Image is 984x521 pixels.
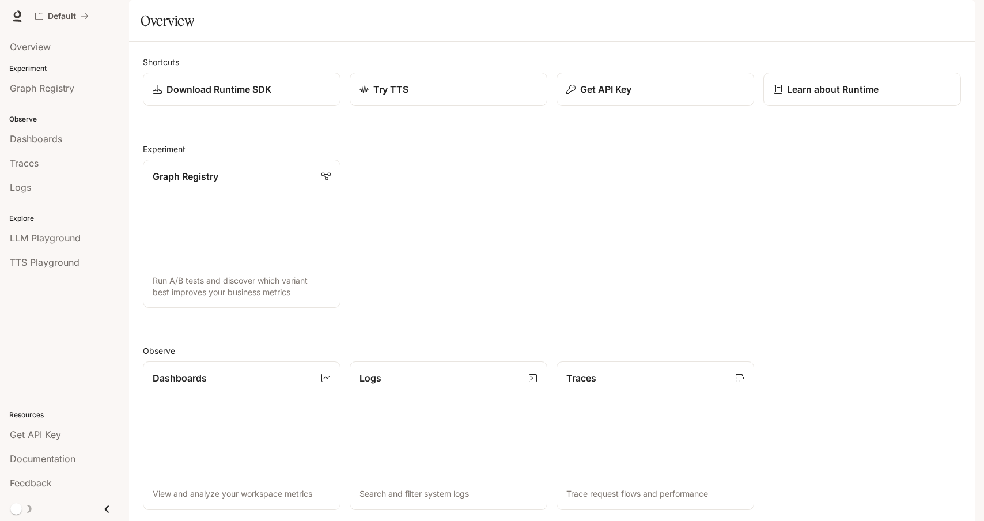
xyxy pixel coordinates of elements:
[143,160,340,308] a: Graph RegistryRun A/B tests and discover which variant best improves your business metrics
[166,82,271,96] p: Download Runtime SDK
[373,82,408,96] p: Try TTS
[30,5,94,28] button: All workspaces
[143,361,340,509] a: DashboardsView and analyze your workspace metrics
[359,488,538,500] p: Search and filter system logs
[143,73,340,106] a: Download Runtime SDK
[557,361,754,509] a: TracesTrace request flows and performance
[566,488,744,500] p: Trace request flows and performance
[143,56,961,68] h2: Shortcuts
[141,9,194,32] h1: Overview
[153,488,331,500] p: View and analyze your workspace metrics
[350,361,547,509] a: LogsSearch and filter system logs
[787,82,879,96] p: Learn about Runtime
[153,371,207,385] p: Dashboards
[48,12,76,21] p: Default
[153,275,331,298] p: Run A/B tests and discover which variant best improves your business metrics
[763,73,961,106] a: Learn about Runtime
[566,371,596,385] p: Traces
[350,73,547,106] a: Try TTS
[143,345,961,357] h2: Observe
[153,169,218,183] p: Graph Registry
[580,82,631,96] p: Get API Key
[359,371,381,385] p: Logs
[143,143,961,155] h2: Experiment
[557,73,754,106] button: Get API Key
